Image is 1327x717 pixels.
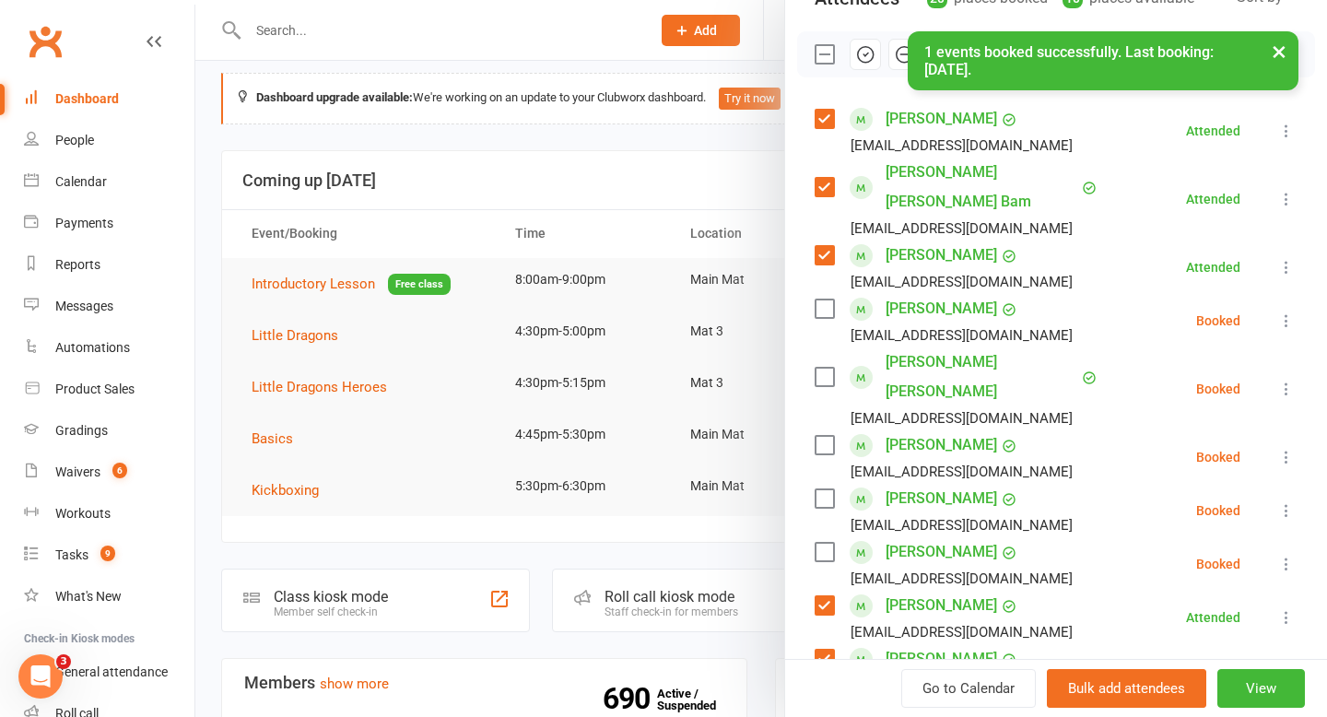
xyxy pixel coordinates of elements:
[1186,611,1240,624] div: Attended
[24,369,194,410] a: Product Sales
[886,537,997,567] a: [PERSON_NAME]
[886,484,997,513] a: [PERSON_NAME]
[1186,124,1240,137] div: Attended
[112,463,127,478] span: 6
[55,257,100,272] div: Reports
[886,644,997,674] a: [PERSON_NAME]
[886,158,1077,217] a: [PERSON_NAME] [PERSON_NAME] Bam
[18,654,63,699] iframe: Intercom live chat
[55,589,122,604] div: What's New
[908,31,1298,90] div: 1 events booked successfully. Last booking: [DATE].
[901,669,1036,708] a: Go to Calendar
[851,513,1073,537] div: [EMAIL_ADDRESS][DOMAIN_NAME]
[22,18,68,65] a: Clubworx
[55,506,111,521] div: Workouts
[851,323,1073,347] div: [EMAIL_ADDRESS][DOMAIN_NAME]
[851,270,1073,294] div: [EMAIL_ADDRESS][DOMAIN_NAME]
[55,423,108,438] div: Gradings
[24,327,194,369] a: Automations
[24,493,194,535] a: Workouts
[851,134,1073,158] div: [EMAIL_ADDRESS][DOMAIN_NAME]
[886,347,1077,406] a: [PERSON_NAME] [PERSON_NAME]
[24,286,194,327] a: Messages
[55,174,107,189] div: Calendar
[55,91,119,106] div: Dashboard
[24,652,194,693] a: General attendance kiosk mode
[1047,669,1206,708] button: Bulk add attendees
[24,203,194,244] a: Payments
[100,546,115,561] span: 9
[1217,669,1305,708] button: View
[56,654,71,669] span: 3
[1196,451,1240,464] div: Booked
[851,620,1073,644] div: [EMAIL_ADDRESS][DOMAIN_NAME]
[55,664,168,679] div: General attendance
[1196,558,1240,570] div: Booked
[24,244,194,286] a: Reports
[1186,261,1240,274] div: Attended
[24,120,194,161] a: People
[1196,504,1240,517] div: Booked
[886,430,997,460] a: [PERSON_NAME]
[24,576,194,617] a: What's New
[55,382,135,396] div: Product Sales
[886,591,997,620] a: [PERSON_NAME]
[55,464,100,479] div: Waivers
[1262,31,1296,71] button: ×
[24,535,194,576] a: Tasks 9
[24,78,194,120] a: Dashboard
[55,216,113,230] div: Payments
[886,104,997,134] a: [PERSON_NAME]
[24,161,194,203] a: Calendar
[886,241,997,270] a: [PERSON_NAME]
[55,299,113,313] div: Messages
[55,340,130,355] div: Automations
[851,460,1073,484] div: [EMAIL_ADDRESS][DOMAIN_NAME]
[24,410,194,452] a: Gradings
[886,294,997,323] a: [PERSON_NAME]
[851,567,1073,591] div: [EMAIL_ADDRESS][DOMAIN_NAME]
[1186,193,1240,206] div: Attended
[55,547,88,562] div: Tasks
[851,217,1073,241] div: [EMAIL_ADDRESS][DOMAIN_NAME]
[55,133,94,147] div: People
[851,406,1073,430] div: [EMAIL_ADDRESS][DOMAIN_NAME]
[1196,382,1240,395] div: Booked
[1196,314,1240,327] div: Booked
[24,452,194,493] a: Waivers 6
